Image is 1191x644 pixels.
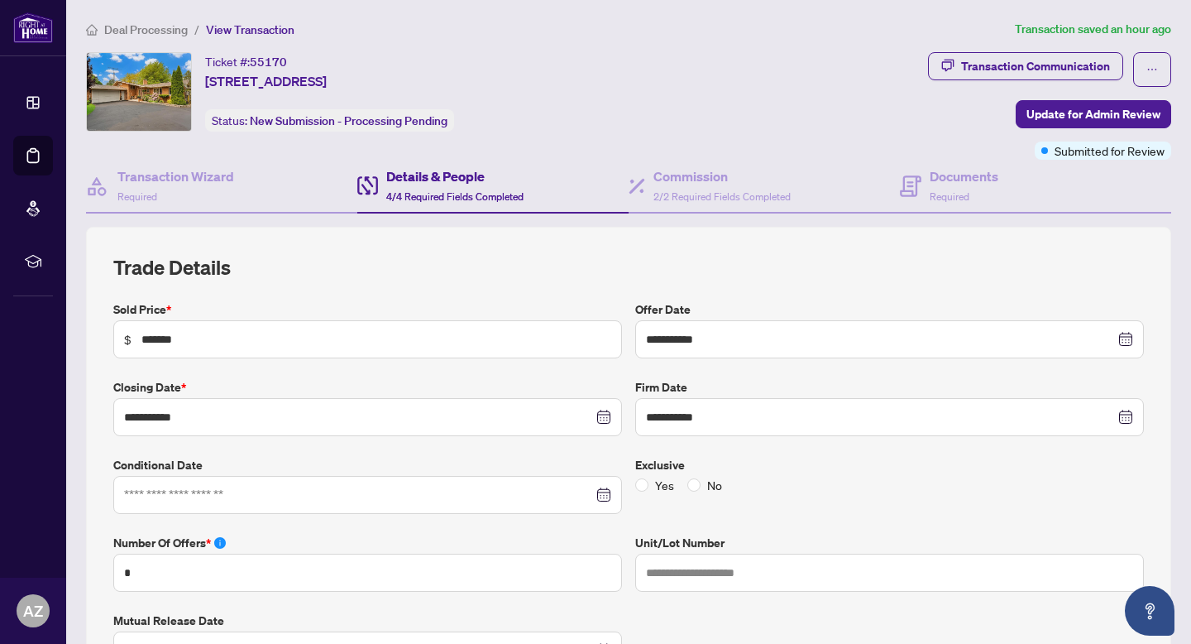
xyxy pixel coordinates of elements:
span: ellipsis [1146,64,1158,75]
label: Conditional Date [113,456,622,474]
span: Required [117,190,157,203]
span: 55170 [250,55,287,70]
label: Unit/Lot Number [635,534,1144,552]
span: Update for Admin Review [1026,101,1160,127]
article: Transaction saved an hour ago [1015,20,1171,39]
button: Update for Admin Review [1016,100,1171,128]
span: 2/2 Required Fields Completed [653,190,791,203]
span: View Transaction [206,22,294,37]
label: Number of offers [113,534,622,552]
h4: Commission [653,166,791,186]
span: No [701,476,729,494]
img: logo [13,12,53,43]
label: Closing Date [113,378,622,396]
label: Exclusive [635,456,1144,474]
span: Deal Processing [104,22,188,37]
img: IMG-40757450_1.jpg [87,53,191,131]
label: Mutual Release Date [113,612,622,630]
span: New Submission - Processing Pending [250,113,447,128]
div: Ticket #: [205,52,287,71]
label: Offer Date [635,300,1144,319]
button: Transaction Communication [928,52,1123,80]
span: Required [930,190,969,203]
span: Yes [648,476,681,494]
span: Submitted for Review [1055,142,1165,160]
h4: Transaction Wizard [117,166,234,186]
span: AZ [23,599,43,622]
li: / [194,20,199,39]
label: Sold Price [113,300,622,319]
h2: Trade Details [113,254,1144,281]
span: [STREET_ADDRESS] [205,71,327,91]
span: $ [124,330,132,348]
span: 4/4 Required Fields Completed [386,190,524,203]
div: Transaction Communication [961,53,1110,79]
button: Open asap [1125,586,1174,636]
span: info-circle [214,537,226,549]
h4: Documents [930,166,998,186]
span: home [86,24,98,36]
label: Firm Date [635,378,1144,396]
div: Status: [205,109,454,132]
h4: Details & People [386,166,524,186]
